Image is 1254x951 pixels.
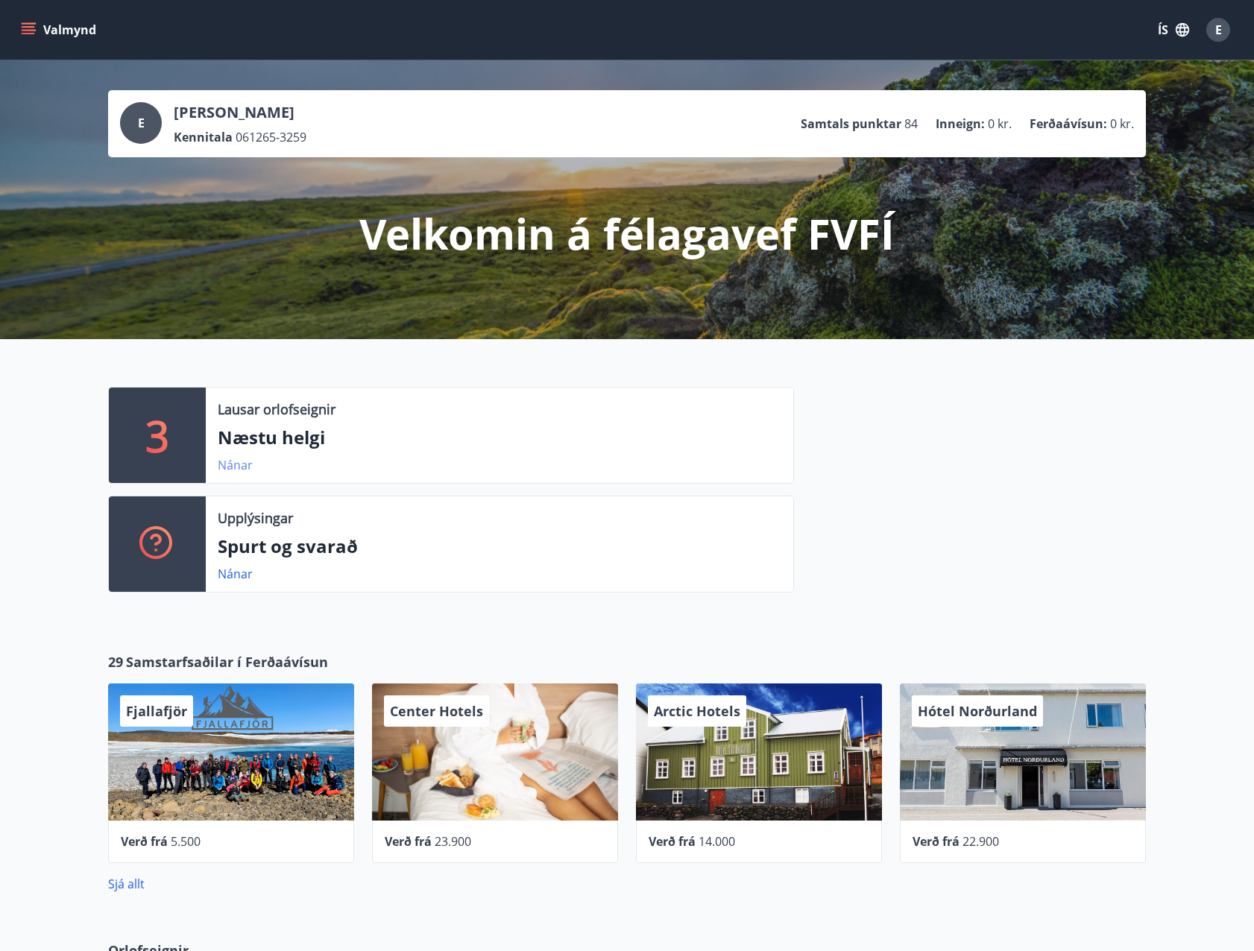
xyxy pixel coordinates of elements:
[1030,116,1107,132] p: Ferðaávísun :
[218,457,253,473] a: Nánar
[962,833,999,850] span: 22.900
[174,129,233,145] p: Kennitala
[218,566,253,582] a: Nánar
[649,833,696,850] span: Verð frá
[699,833,735,850] span: 14.000
[174,102,306,123] p: [PERSON_NAME]
[936,116,985,132] p: Inneign :
[121,833,168,850] span: Verð frá
[435,833,471,850] span: 23.900
[359,205,895,262] p: Velkomin á félagavef FVFÍ
[126,652,328,672] span: Samstarfsaðilar í Ferðaávísun
[171,833,201,850] span: 5.500
[108,876,145,892] a: Sjá allt
[218,508,293,528] p: Upplýsingar
[18,16,102,43] button: menu
[218,425,781,450] p: Næstu helgi
[1215,22,1222,38] span: E
[126,702,187,720] span: Fjallafjör
[390,702,483,720] span: Center Hotels
[138,115,145,131] span: E
[1150,16,1197,43] button: ÍS
[913,833,960,850] span: Verð frá
[918,702,1037,720] span: Hótel Norðurland
[801,116,901,132] p: Samtals punktar
[654,702,740,720] span: Arctic Hotels
[904,116,918,132] span: 84
[1200,12,1236,48] button: E
[385,833,432,850] span: Verð frá
[988,116,1012,132] span: 0 kr.
[108,652,123,672] span: 29
[1110,116,1134,132] span: 0 kr.
[236,129,306,145] span: 061265-3259
[218,399,335,419] p: Lausar orlofseignir
[218,534,781,559] p: Spurt og svarað
[145,407,169,464] p: 3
